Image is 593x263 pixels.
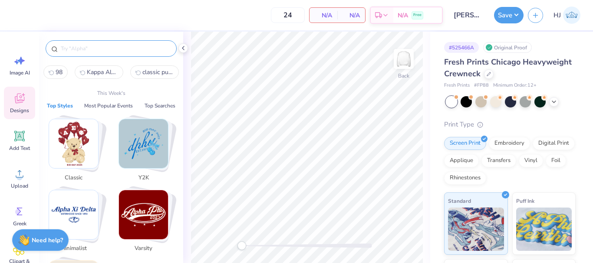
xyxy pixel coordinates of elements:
span: N/A [343,11,360,20]
button: Stack Card Button Classic [43,119,109,185]
input: – – [271,7,305,23]
span: N/A [398,11,408,20]
span: Greek [13,220,26,227]
span: N/A [315,11,332,20]
button: Stack Card Button Y2K [113,119,179,185]
span: Minimalist [59,244,88,253]
img: Puff Ink [516,208,572,251]
span: HJ [553,10,561,20]
span: Y2K [129,174,158,182]
span: Minimum Order: 12 + [493,82,537,89]
button: Stack Card Button Minimalist [43,190,109,257]
span: Puff Ink [516,196,534,205]
span: Standard [448,196,471,205]
img: Varsity [119,190,168,239]
div: Accessibility label [237,241,246,250]
div: Print Type [444,120,576,130]
button: Save [494,7,524,23]
img: Y2K [119,119,168,168]
span: classic pumpkin [142,68,174,76]
span: Fresh Prints Chicago Heavyweight Crewneck [444,57,572,79]
p: This Week's [97,89,125,97]
span: Free [413,12,422,18]
button: Top Searches [142,101,178,110]
div: Rhinestones [444,172,486,185]
div: Vinyl [519,154,543,167]
button: Stack Card Button Varsity [113,190,179,257]
div: Embroidery [489,137,530,150]
strong: Need help? [32,236,63,244]
span: Add Text [9,145,30,152]
span: Designs [10,107,29,114]
div: Digital Print [533,137,575,150]
img: Classic [49,119,98,168]
span: Fresh Prints [444,82,470,89]
img: Back [395,50,412,68]
span: Varsity [129,244,158,253]
span: Kappa Alpha Theta Arc Text and Simple Kite Graphic in Blue PR Hoodie [87,68,118,76]
div: Applique [444,154,479,167]
button: classic pumpkin2 [130,65,179,79]
span: # FP88 [474,82,489,89]
span: Image AI [10,69,30,76]
div: Original Proof [483,42,532,53]
a: HJ [550,6,584,24]
img: Minimalist [49,190,98,239]
div: Back [398,72,409,80]
input: Untitled Design [447,6,490,24]
button: Kappa Alpha Theta Arc Text and Simple Kite Graphic in Blue PR Hoodie1 [75,65,123,79]
button: Top Styles [44,101,76,110]
div: Screen Print [444,137,486,150]
img: Standard [448,208,504,251]
img: Hughe Josh Cabanete [563,6,580,24]
span: Classic [59,174,88,182]
div: # 525466A [444,42,479,53]
div: Transfers [481,154,516,167]
button: Most Popular Events [82,101,135,110]
span: 98 [56,68,63,76]
div: Foil [546,154,566,167]
span: Upload [11,182,28,189]
button: 980 [43,65,68,79]
input: Try "Alpha" [60,44,171,53]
